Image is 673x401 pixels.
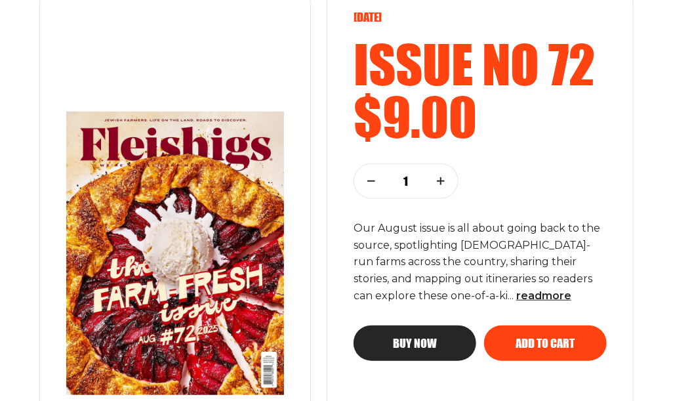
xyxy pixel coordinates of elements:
h2: Issue no 72 [354,37,607,90]
p: Our August issue is all about going back to the source, spotlighting [DEMOGRAPHIC_DATA]-run farms... [354,220,607,305]
span: read more [516,289,571,302]
p: [DATE] [354,10,607,24]
button: Add to cart [484,326,607,361]
p: 1 [398,174,415,188]
span: Add to cart [516,337,575,349]
h2: $9.00 [354,90,607,142]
